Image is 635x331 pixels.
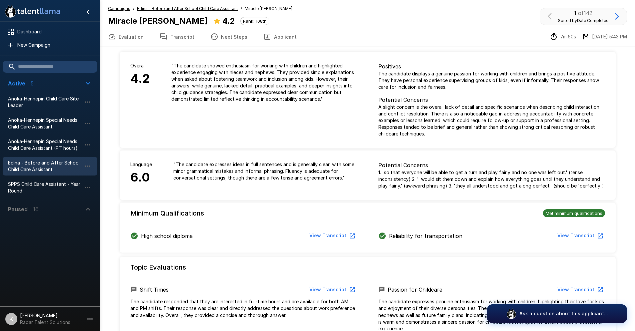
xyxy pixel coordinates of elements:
button: View Transcript [307,284,357,296]
button: Transcript [152,27,202,46]
button: Ask a question about this applicant... [487,304,627,323]
p: Positives [378,62,605,70]
p: Shift Times [140,286,169,294]
p: High school diploma [141,232,193,240]
p: Language [130,161,152,168]
button: View Transcript [555,284,605,296]
p: Reliability for transportation [389,232,462,240]
img: logo_glasses@2x.png [506,308,517,319]
button: View Transcript [307,230,357,242]
p: " The candidate expresses ideas in full sentences and is generally clear, with some minor grammat... [173,161,357,181]
p: A slight concern is the overall lack of detail and specific scenarios when describing child inter... [378,104,605,137]
div: The date and time when the interview was completed [581,33,627,41]
p: Potential Concerns [378,161,605,169]
p: " The candidate showed enthusiasm for working with children and highlighted experience engaging w... [171,62,357,102]
button: Evaluation [100,27,152,46]
span: Miracle [PERSON_NAME] [245,5,292,12]
p: The candidate displays a genuine passion for working with children and brings a positive attitude... [378,70,605,90]
p: 1. 'so that everyone will be able to get a turn and play fairly and no one was left out.' (tense ... [378,169,605,189]
p: Ask a question about this applicant... [519,310,608,317]
span: Met minimum qualifications [543,211,605,216]
div: The time between starting and completing the interview [550,33,576,41]
p: 7m 50s [560,33,576,40]
h6: 4.2 [130,69,150,88]
b: 4.2 [222,16,235,26]
p: Overall [130,62,150,69]
h6: Topic Evaluations [130,262,186,273]
h6: Minimum Qualifications [130,208,204,219]
h6: 6.0 [130,168,152,187]
p: Potential Concerns [378,96,605,104]
p: [DATE] 5:43 PM [592,33,627,40]
span: Sorted by Date Completed [558,18,609,23]
span: of 142 [578,10,592,16]
span: Rank: 108th [241,18,269,24]
b: 1 [574,10,576,16]
span: / [241,5,242,12]
p: Passion for Childcare [388,286,442,294]
button: View Transcript [555,230,605,242]
span: / [133,5,134,12]
b: Miracle [PERSON_NAME] [108,16,208,26]
button: Applicant [255,27,305,46]
u: Campaigns [108,6,130,11]
p: The candidate responded that they are interested in full-time hours and are available for both AM... [130,298,357,318]
u: Edina - Before and After School Child Care Assistant [137,6,238,11]
button: Next Steps [202,27,255,46]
